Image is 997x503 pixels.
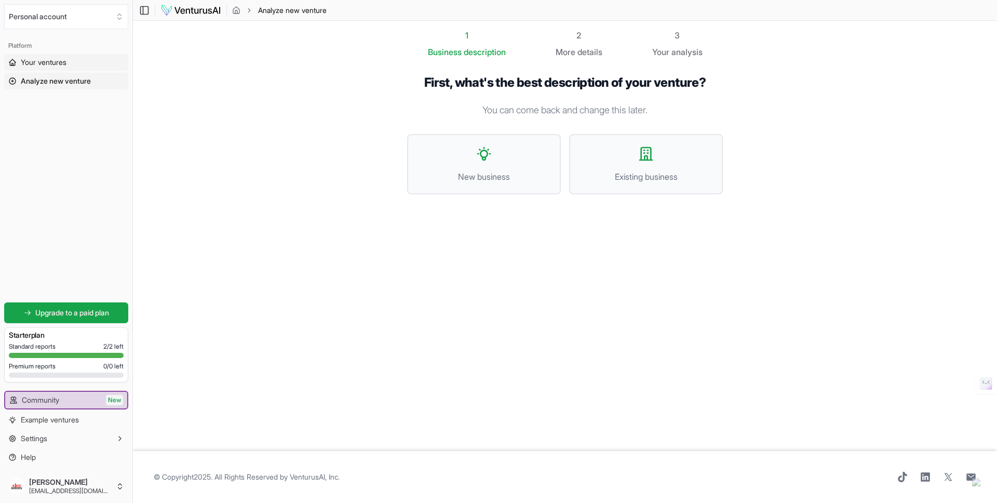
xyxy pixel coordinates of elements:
div: Platform [4,37,128,54]
span: Help [21,452,36,462]
a: CommunityNew [5,392,127,408]
span: [EMAIL_ADDRESS][DOMAIN_NAME] [29,487,112,495]
span: Upgrade to a paid plan [35,308,109,318]
span: Analyze new venture [258,5,327,16]
img: logo [160,4,221,17]
span: [PERSON_NAME] [29,478,112,487]
button: Select an organization [4,4,128,29]
a: Help [4,449,128,466]
span: Premium reports [9,362,56,370]
span: Settings [21,433,47,444]
span: 0 / 0 left [103,362,124,370]
button: New business [407,134,561,194]
h1: First, what's the best description of your venture? [407,75,723,90]
a: Upgrade to a paid plan [4,302,128,323]
span: Your ventures [21,57,66,68]
span: description [464,47,506,57]
span: Analyze new venture [21,76,91,86]
a: Analyze new venture [4,73,128,89]
a: VenturusAI, Inc [290,472,338,481]
span: New business [419,170,549,183]
span: Existing business [581,170,711,183]
span: Business [428,46,462,58]
span: © Copyright 2025 . All Rights Reserved by . [154,472,340,482]
a: Example ventures [4,412,128,428]
div: 3 [652,29,703,42]
button: Existing business [569,134,723,194]
p: You can come back and change this later. [407,103,723,117]
h3: Starter plan [9,330,124,340]
div: 2 [556,29,602,42]
span: More [556,46,575,58]
button: Settings [4,430,128,447]
span: Community [22,395,59,405]
div: 1 [428,29,506,42]
button: [PERSON_NAME][EMAIL_ADDRESS][DOMAIN_NAME] [4,474,128,499]
img: ACg8ocIeCRb_VU-rHRPIyhNrg7jEMI4e2knvFK5bVq-6KXtuN8E4Jj2a=s96-c [8,478,25,495]
span: Example ventures [21,415,79,425]
span: Standard reports [9,342,56,351]
span: analysis [671,47,703,57]
a: Your ventures [4,54,128,71]
span: 2 / 2 left [103,342,124,351]
span: New [106,395,123,405]
nav: breadcrumb [232,5,327,16]
span: Your [652,46,669,58]
span: details [577,47,602,57]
